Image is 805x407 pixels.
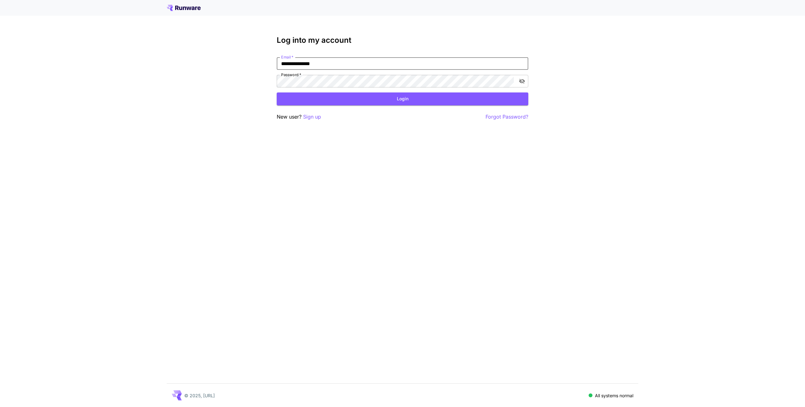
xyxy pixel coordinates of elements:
[303,113,321,121] button: Sign up
[277,36,528,45] h3: Log into my account
[277,92,528,105] button: Login
[281,54,293,60] label: Email
[516,75,528,87] button: toggle password visibility
[595,392,633,399] p: All systems normal
[281,72,301,77] label: Password
[486,113,528,121] button: Forgot Password?
[184,392,215,399] p: © 2025, [URL]
[277,113,321,121] p: New user?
